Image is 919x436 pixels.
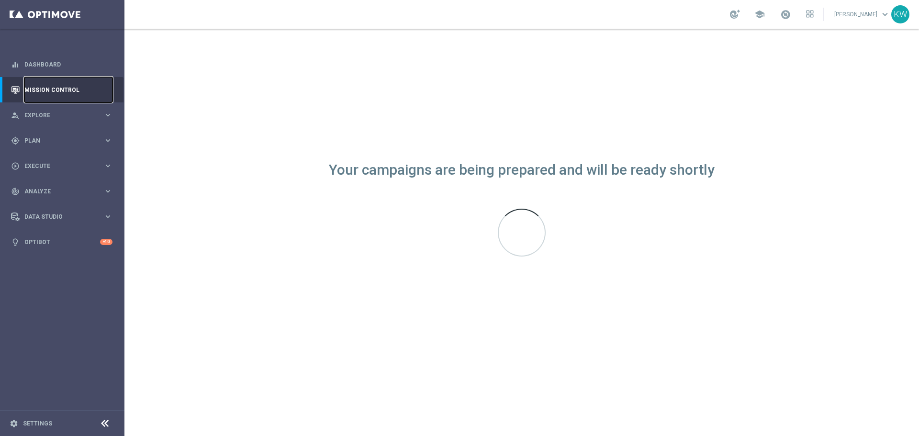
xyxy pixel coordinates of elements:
a: Optibot [24,229,100,255]
div: KW [891,5,909,23]
i: equalizer [11,60,20,69]
span: keyboard_arrow_down [880,9,890,20]
div: Plan [11,136,103,145]
i: play_circle_outline [11,162,20,170]
button: gps_fixed Plan keyboard_arrow_right [11,137,113,145]
i: keyboard_arrow_right [103,212,112,221]
i: keyboard_arrow_right [103,136,112,145]
i: lightbulb [11,238,20,246]
i: person_search [11,111,20,120]
i: keyboard_arrow_right [103,187,112,196]
span: school [754,9,765,20]
button: Mission Control [11,86,113,94]
i: keyboard_arrow_right [103,111,112,120]
a: Dashboard [24,52,112,77]
span: Plan [24,138,103,144]
div: Dashboard [11,52,112,77]
span: Data Studio [24,214,103,220]
i: gps_fixed [11,136,20,145]
div: Analyze [11,187,103,196]
button: Data Studio keyboard_arrow_right [11,213,113,221]
a: Settings [23,421,52,426]
div: Your campaigns are being prepared and will be ready shortly [329,166,715,174]
span: Analyze [24,189,103,194]
button: track_changes Analyze keyboard_arrow_right [11,188,113,195]
div: Execute [11,162,103,170]
div: Explore [11,111,103,120]
i: track_changes [11,187,20,196]
i: keyboard_arrow_right [103,161,112,170]
div: +10 [100,239,112,245]
span: Explore [24,112,103,118]
a: Mission Control [24,77,112,102]
span: Execute [24,163,103,169]
div: Optibot [11,229,112,255]
button: person_search Explore keyboard_arrow_right [11,112,113,119]
i: settings [10,419,18,428]
button: equalizer Dashboard [11,61,113,68]
div: Mission Control [11,77,112,102]
button: lightbulb Optibot +10 [11,238,113,246]
div: Data Studio [11,212,103,221]
button: play_circle_outline Execute keyboard_arrow_right [11,162,113,170]
a: [PERSON_NAME]keyboard_arrow_down [833,7,891,22]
